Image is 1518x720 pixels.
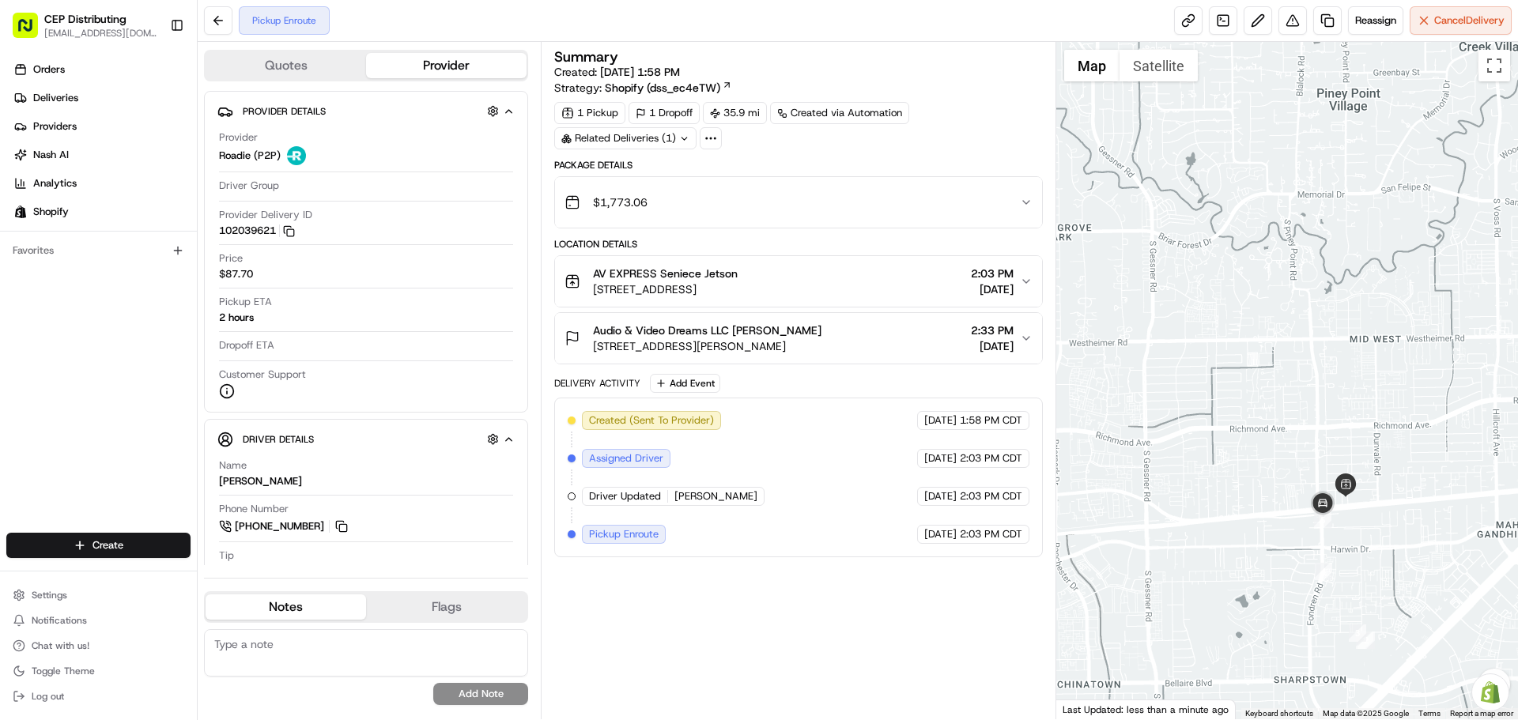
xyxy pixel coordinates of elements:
input: Clear [41,102,261,119]
a: Powered byPylon [111,391,191,404]
div: 3 [1349,624,1366,642]
img: Nash [16,16,47,47]
button: Flags [366,594,527,620]
button: [EMAIL_ADDRESS][DOMAIN_NAME] [44,27,157,40]
a: Deliveries [6,85,197,111]
span: Notifications [32,614,87,627]
div: $20.00 [219,564,253,579]
a: Shopify [6,199,197,224]
span: $1,773.06 [593,194,648,210]
button: Toggle Theme [6,660,191,682]
button: Show satellite imagery [1120,50,1198,81]
div: Delivery Activity [554,377,640,390]
span: Price [219,251,243,266]
button: Notifications [6,609,191,631]
img: Masood Aslam [16,273,41,298]
span: 2:33 PM [971,322,1014,338]
span: 1:58 PM CDT [960,413,1022,428]
span: Driver Group [219,179,279,193]
button: Show street map [1064,50,1120,81]
button: $1,773.06 [555,177,1041,228]
div: 📗 [16,355,28,368]
span: [DATE] [924,451,957,466]
span: [PHONE_NUMBER] [235,519,324,533]
button: Map camera controls [1478,669,1510,700]
h3: Summary [554,50,618,64]
a: 💻API Documentation [127,347,260,375]
div: 5 [1314,511,1331,529]
img: Wisdom Oko [16,230,41,261]
button: Driver Details [217,426,515,452]
span: 2:03 PM CDT [960,527,1022,541]
a: [PHONE_NUMBER] [219,518,350,535]
img: Google [1060,699,1112,719]
span: Assigned Driver [589,451,663,466]
span: Toggle Theme [32,665,95,677]
button: CEP Distributing[EMAIL_ADDRESS][DOMAIN_NAME] [6,6,164,44]
span: Customer Support [219,368,306,382]
button: See all [245,202,288,221]
div: 1 [1356,631,1373,649]
span: [PERSON_NAME] [674,489,757,503]
div: Start new chat [71,151,259,167]
span: Knowledge Base [32,353,121,369]
span: 2:03 PM CDT [960,489,1022,503]
span: Pylon [157,392,191,404]
button: Provider Details [217,98,515,124]
span: [DATE] [971,338,1014,354]
div: Created via Automation [770,102,909,124]
span: Shopify [33,205,69,219]
span: Provider Details [243,105,326,118]
div: Related Deliveries (1) [554,127,697,149]
a: Analytics [6,171,197,196]
span: Shopify (dss_ec4eTW) [605,80,720,96]
div: 2 [1358,631,1375,649]
button: Toggle fullscreen view [1478,50,1510,81]
div: [PERSON_NAME] [219,474,302,488]
span: Pickup ETA [219,295,272,309]
span: Analytics [33,176,77,190]
div: 1 Dropoff [629,102,700,124]
span: Driver Updated [589,489,661,503]
span: Provider Delivery ID [219,208,312,222]
span: Name [219,458,247,473]
div: 1 Pickup [554,102,625,124]
a: Report a map error [1450,709,1513,718]
a: Terms (opens in new tab) [1418,709,1441,718]
span: [PERSON_NAME] [49,288,128,300]
span: Log out [32,690,64,703]
button: Keyboard shortcuts [1245,708,1313,719]
button: Audio & Video Dreams LLC [PERSON_NAME][STREET_ADDRESS][PERSON_NAME]2:33 PM[DATE] [555,313,1041,364]
span: Audio & Video Dreams LLC [PERSON_NAME] [593,322,821,338]
div: 2 hours [219,311,254,325]
button: Add Event [650,374,720,393]
button: Settings [6,584,191,606]
span: Tip [219,548,234,563]
span: [DATE] [971,281,1014,297]
span: Driver Details [243,433,314,446]
button: Provider [366,53,527,78]
span: [DATE] [924,527,957,541]
span: Wisdom [PERSON_NAME] [49,245,168,258]
button: CancelDelivery [1410,6,1512,35]
div: 💻 [134,355,146,368]
button: Log out [6,685,191,707]
div: Location Details [554,238,1042,251]
span: 2:03 PM CDT [960,451,1022,466]
a: Nash AI [6,142,197,168]
button: CEP Distributing [44,11,126,27]
span: [DATE] [924,489,957,503]
div: Favorites [6,238,191,263]
img: 1736555255976-a54dd68f-1ca7-489b-9aae-adbdc363a1c4 [32,288,44,301]
button: Quotes [206,53,366,78]
span: Created: [554,64,680,80]
img: 1736555255976-a54dd68f-1ca7-489b-9aae-adbdc363a1c4 [16,151,44,179]
button: Notes [206,594,366,620]
button: Start new chat [269,156,288,175]
span: • [172,245,177,258]
div: We're available if you need us! [71,167,217,179]
span: Reassign [1355,13,1396,28]
img: 1736555255976-a54dd68f-1ca7-489b-9aae-adbdc363a1c4 [32,246,44,258]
